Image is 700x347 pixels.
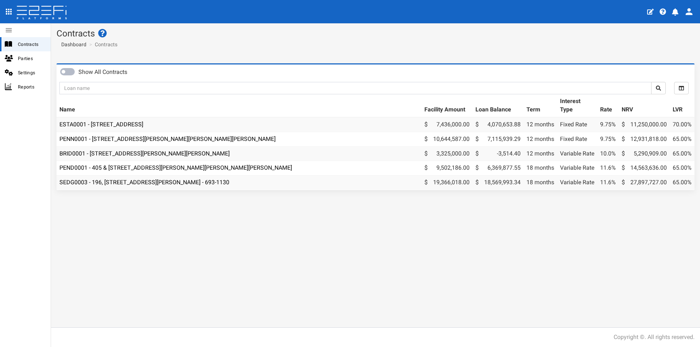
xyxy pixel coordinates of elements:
[619,132,670,146] td: 12,931,818.00
[524,132,557,146] td: 12 months
[59,164,292,171] a: PEND0001 - 405 & [STREET_ADDRESS][PERSON_NAME][PERSON_NAME][PERSON_NAME]
[472,117,524,132] td: 4,070,653.88
[18,68,45,77] span: Settings
[597,117,619,132] td: 9.75%
[670,94,695,117] th: LVR
[670,176,695,190] td: 65.00%
[619,117,670,132] td: 11,250,000.00
[670,161,695,176] td: 65.00%
[557,132,597,146] td: Fixed Rate
[472,146,524,161] td: -3,514.40
[597,132,619,146] td: 9.75%
[59,150,230,157] a: BRID0001 - [STREET_ADDRESS][PERSON_NAME][PERSON_NAME]
[58,41,86,48] a: Dashboard
[421,161,472,176] td: 9,502,186.00
[670,117,695,132] td: 70.00%
[18,40,45,48] span: Contracts
[619,161,670,176] td: 14,563,636.00
[18,54,45,63] span: Parties
[78,68,127,76] label: Show All Contracts
[57,29,695,38] h1: Contracts
[597,176,619,190] td: 11.6%
[670,146,695,161] td: 65.00%
[619,146,670,161] td: 5,290,909.00
[421,176,472,190] td: 19,366,018.00
[18,83,45,91] span: Reports
[614,333,695,342] div: Copyright ©. All rights reserved.
[597,146,619,161] td: 10.0%
[57,94,421,117] th: Name
[421,146,472,161] td: 3,325,000.00
[421,94,472,117] th: Facility Amount
[619,94,670,117] th: NRV
[59,135,276,142] a: PENN0001 - [STREET_ADDRESS][PERSON_NAME][PERSON_NAME][PERSON_NAME]
[557,176,597,190] td: Variable Rate
[557,94,597,117] th: Interest Type
[472,176,524,190] td: 18,569,993.34
[597,161,619,176] td: 11.6%
[524,161,557,176] td: 18 months
[524,146,557,161] td: 12 months
[670,132,695,146] td: 65.00%
[472,161,524,176] td: 6,369,877.55
[597,94,619,117] th: Rate
[59,82,652,94] input: Loan name
[58,42,86,47] span: Dashboard
[472,132,524,146] td: 7,115,939.29
[87,41,117,48] li: Contracts
[619,176,670,190] td: 27,897,727.00
[59,179,229,186] a: SEDG0003 - 196, [STREET_ADDRESS][PERSON_NAME] - 693-1130
[421,132,472,146] td: 10,644,587.00
[524,94,557,117] th: Term
[421,117,472,132] td: 7,436,000.00
[524,176,557,190] td: 18 months
[472,94,524,117] th: Loan Balance
[557,146,597,161] td: Variable Rate
[524,117,557,132] td: 12 months
[557,117,597,132] td: Fixed Rate
[59,121,143,128] a: ESTA0001 - [STREET_ADDRESS]
[557,161,597,176] td: Variable Rate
